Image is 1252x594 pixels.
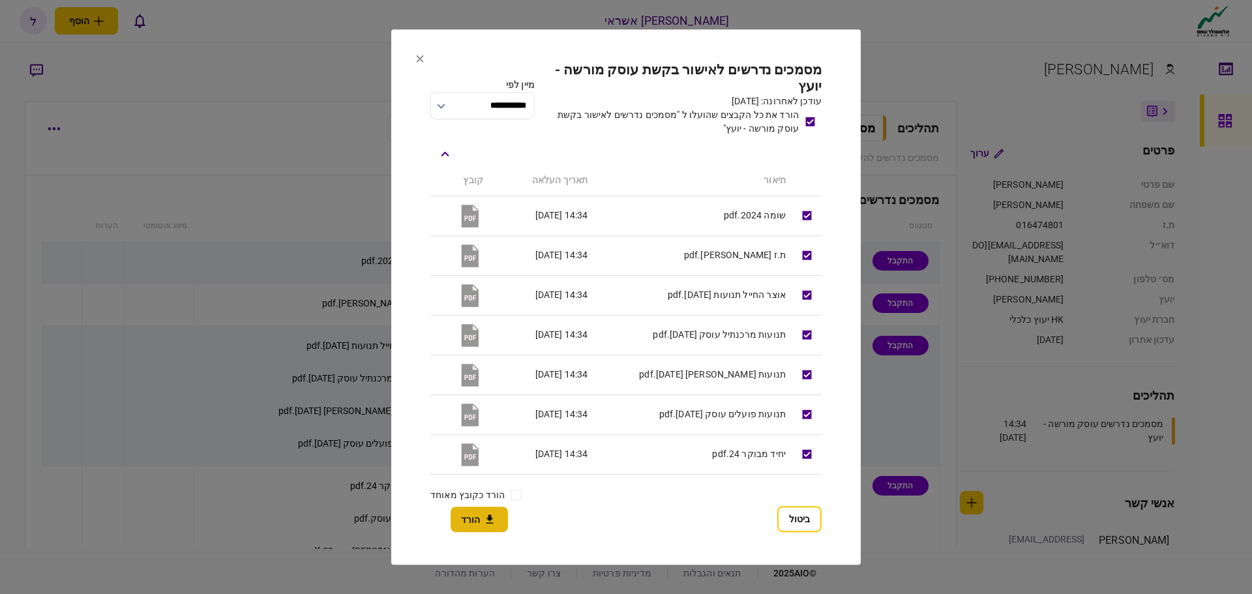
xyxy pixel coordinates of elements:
[594,196,792,235] td: שומה 2024.pdf
[594,394,792,434] td: תנועות פועלים עוסק [DATE].pdf
[594,434,792,474] td: יחיד מבוקר 24.pdf
[594,275,792,315] td: אוצר החייל תנועות [DATE].pdf
[594,355,792,394] td: תנועות [PERSON_NAME] [DATE].pdf
[594,235,792,275] td: ת.ז [PERSON_NAME].pdf
[490,275,594,315] td: 14:34 [DATE]
[430,488,505,502] label: הורד כקובץ מאוחד
[594,315,792,355] td: תנועות מרכנתיל עוסק [DATE].pdf
[451,507,508,532] button: הורד
[490,196,594,235] td: 14:34 [DATE]
[541,95,822,108] div: עודכן לאחרונה: [DATE]
[490,394,594,434] td: 14:34 [DATE]
[490,235,594,275] td: 14:34 [DATE]
[541,108,799,136] div: הורד את כל הקבצים שהועלו ל "מסמכים נדרשים לאישור בקשת עוסק מורשה - יועץ"
[430,78,535,92] div: מיין לפי
[541,62,822,95] h2: מסמכים נדרשים לאישור בקשת עוסק מורשה - יועץ
[594,474,792,514] td: בוחן 25 עוסק.pdf
[430,166,490,196] th: קובץ
[490,434,594,474] td: 14:34 [DATE]
[490,474,594,514] td: 14:34 [DATE]
[490,355,594,394] td: 14:34 [DATE]
[490,166,594,196] th: תאריך העלאה
[777,506,822,532] button: ביטול
[594,166,792,196] th: תיאור
[490,315,594,355] td: 14:34 [DATE]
